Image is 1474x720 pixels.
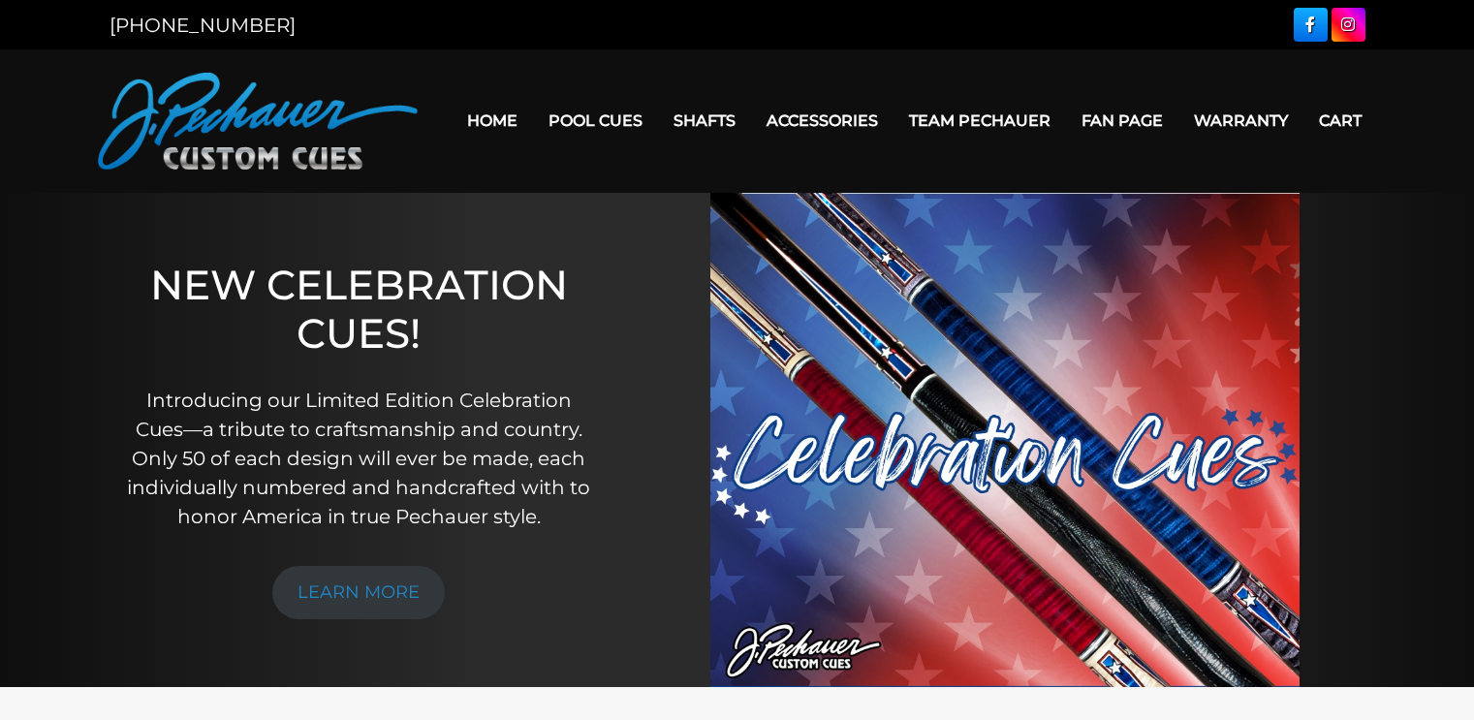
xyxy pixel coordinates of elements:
a: Shafts [658,96,751,145]
a: [PHONE_NUMBER] [110,14,296,37]
img: Pechauer Custom Cues [98,73,418,170]
a: Cart [1303,96,1377,145]
p: Introducing our Limited Edition Celebration Cues—a tribute to craftsmanship and country. Only 50 ... [120,386,597,531]
h1: NEW CELEBRATION CUES! [120,261,597,359]
a: Home [452,96,533,145]
a: LEARN MORE [272,566,445,619]
a: Warranty [1178,96,1303,145]
a: Fan Page [1066,96,1178,145]
a: Pool Cues [533,96,658,145]
a: Team Pechauer [894,96,1066,145]
a: Accessories [751,96,894,145]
